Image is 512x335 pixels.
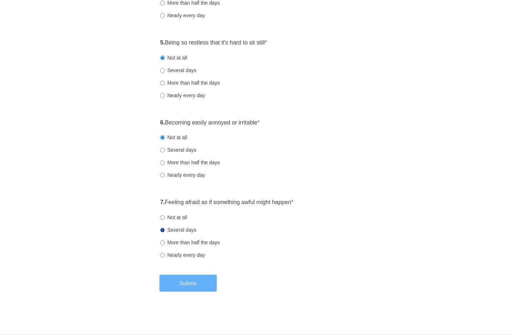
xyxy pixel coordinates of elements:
[160,54,187,61] label: Not at all
[160,56,165,60] input: Not at all
[160,79,220,86] label: More than half the days
[160,214,187,221] label: Not at all
[159,275,217,292] button: Submit
[160,240,165,245] input: More than half the days
[160,81,165,85] input: More than half the days
[160,146,196,154] label: Several days
[160,13,165,18] input: Nearly every day
[160,119,165,126] strong: 6.
[160,12,205,19] label: Nearly every day
[160,1,165,5] input: More than half the days
[160,171,205,179] label: Nearly every day
[160,68,165,73] input: Several days
[160,119,260,127] label: Becoming easily annoyed or irritable
[160,159,220,166] label: More than half the days
[160,199,165,205] strong: 7.
[160,173,165,178] input: Nearly every day
[160,228,165,232] input: Several days
[160,134,187,141] label: Not at all
[160,39,165,46] strong: 5.
[160,198,293,207] label: Feeling afraid as if something awful might happen
[160,92,205,99] label: Nearly every day
[160,215,165,220] input: Not at all
[160,251,205,259] label: Nearly every day
[160,160,165,165] input: More than half the days
[160,93,165,98] input: Nearly every day
[160,135,165,140] input: Not at all
[160,253,165,258] input: Nearly every day
[160,239,220,246] label: More than half the days
[160,148,165,152] input: Several days
[160,39,267,47] label: Being so restless that it's hard to sit still
[160,226,196,233] label: Several days
[160,67,196,74] label: Several days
